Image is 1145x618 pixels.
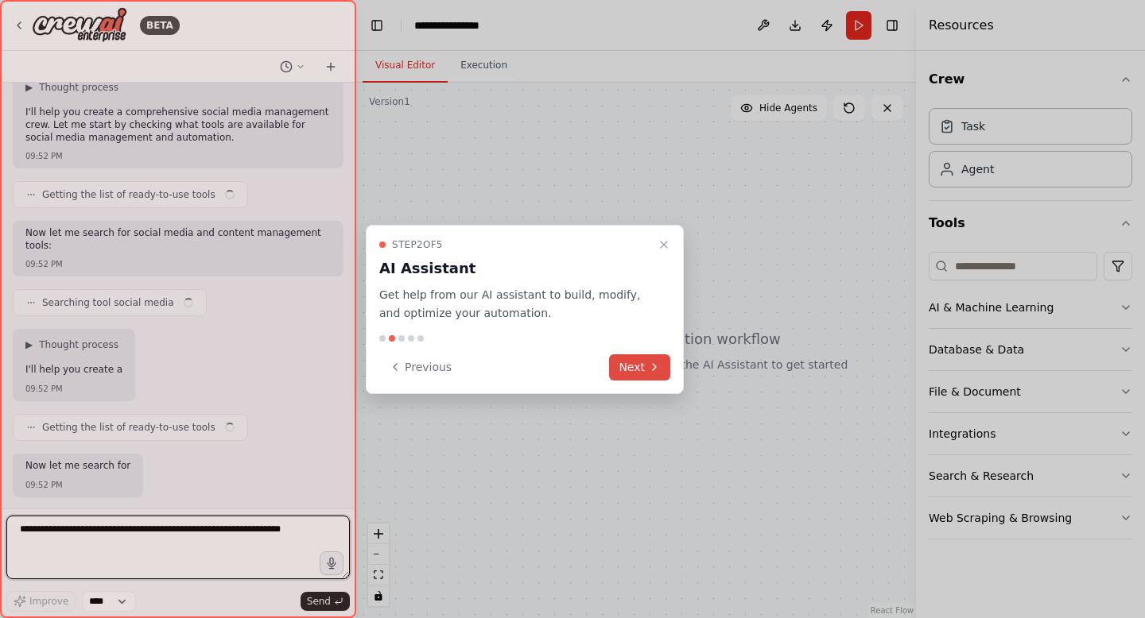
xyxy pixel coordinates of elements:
[392,238,443,251] span: Step 2 of 5
[379,286,651,323] p: Get help from our AI assistant to build, modify, and optimize your automation.
[654,235,673,254] button: Close walkthrough
[379,257,651,280] h3: AI Assistant
[379,354,461,380] button: Previous
[366,14,388,37] button: Hide left sidebar
[609,354,670,380] button: Next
